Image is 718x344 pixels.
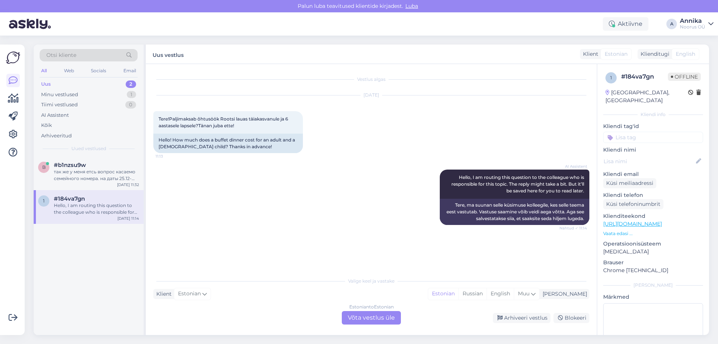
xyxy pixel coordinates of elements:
div: A [666,19,677,29]
p: Kliendi email [603,170,703,178]
div: Tere, ma suunan selle küsimuse kolleegile, kes selle teema eest vastutab. Vastuse saamine võib ve... [440,199,589,225]
div: Uus [41,80,51,88]
p: Brauser [603,259,703,267]
div: Aktiivne [603,17,648,31]
div: Kliendi info [603,111,703,118]
div: All [40,66,48,76]
div: 1 [127,91,136,98]
div: Küsi telefoninumbrit [603,199,663,209]
a: [URL][DOMAIN_NAME] [603,220,662,227]
p: Märkmed [603,293,703,301]
p: Kliendi telefon [603,191,703,199]
p: [MEDICAL_DATA] [603,248,703,256]
span: #184va7gn [54,195,85,202]
div: Minu vestlused [41,91,78,98]
span: Otsi kliente [46,51,76,59]
label: Uus vestlus [153,49,184,59]
div: Klient [153,290,172,298]
div: [PERSON_NAME] [603,282,703,289]
div: Hello, I am routing this question to the colleague who is responsible for this topic. The reply m... [54,202,139,216]
div: AI Assistent [41,112,69,119]
div: Email [122,66,138,76]
span: Muu [518,290,530,297]
p: Kliendi tag'id [603,122,703,130]
div: Estonian [428,288,458,299]
div: Võta vestlus üle [342,311,401,325]
a: AnnikaNoorus OÜ [680,18,714,30]
div: Klienditugi [638,50,669,58]
div: Tiimi vestlused [41,101,78,109]
div: Noorus OÜ [680,24,705,30]
div: [GEOGRAPHIC_DATA], [GEOGRAPHIC_DATA] [605,89,688,104]
span: Uued vestlused [71,145,106,152]
div: [PERSON_NAME] [540,290,587,298]
div: Blokeeri [553,313,589,323]
div: Valige keel ja vastake [153,278,589,284]
img: Askly Logo [6,51,20,65]
p: Kliendi nimi [603,146,703,154]
div: Kõik [41,122,52,129]
span: English [676,50,695,58]
span: Nähtud ✓ 11:14 [559,225,587,231]
span: Estonian [178,290,201,298]
div: Web [62,66,76,76]
div: [DATE] 11:32 [117,182,139,188]
div: Vestlus algas [153,76,589,83]
span: AI Assistent [559,164,587,169]
input: Lisa tag [603,132,703,143]
div: Annika [680,18,705,24]
span: Hello, I am routing this question to the colleague who is responsible for this topic. The reply m... [451,174,585,194]
span: 1 [610,75,612,80]
div: English [487,288,514,299]
div: [DATE] 11:14 [117,216,139,221]
div: Russian [458,288,487,299]
div: Küsi meiliaadressi [603,178,656,188]
div: [DATE] [153,92,589,98]
p: Operatsioonisüsteem [603,240,703,248]
span: Tere!Paljimaksab õhtusöök Rootsi lauas täiakasvanule ja 6 aastasele lapsele?Tänan juba ette! [159,116,289,128]
div: так же у меня етсь вопрос касаемо семейного номера. на даты 25.12-27.12 не было свободных номеров... [54,168,139,182]
span: b [42,164,46,170]
span: 1 [43,198,45,204]
div: Socials [89,66,108,76]
div: 2 [126,80,136,88]
span: Estonian [605,50,628,58]
p: Vaata edasi ... [603,230,703,237]
span: 11:13 [156,153,184,159]
p: Chrome [TECHNICAL_ID] [603,267,703,274]
div: # 184va7gn [621,72,668,81]
div: Arhiveeri vestlus [493,313,550,323]
div: Klient [580,50,598,58]
span: #b1nzsu9w [54,162,86,168]
div: Hello! How much does a buffet dinner cost for an adult and a [DEMOGRAPHIC_DATA] child? Thanks in ... [153,134,303,153]
input: Lisa nimi [604,157,694,165]
div: 0 [125,101,136,109]
div: Estonian to Estonian [349,304,394,310]
p: Klienditeekond [603,212,703,220]
span: Offline [668,73,701,81]
div: Arhiveeritud [41,132,72,140]
span: Luba [403,3,420,9]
